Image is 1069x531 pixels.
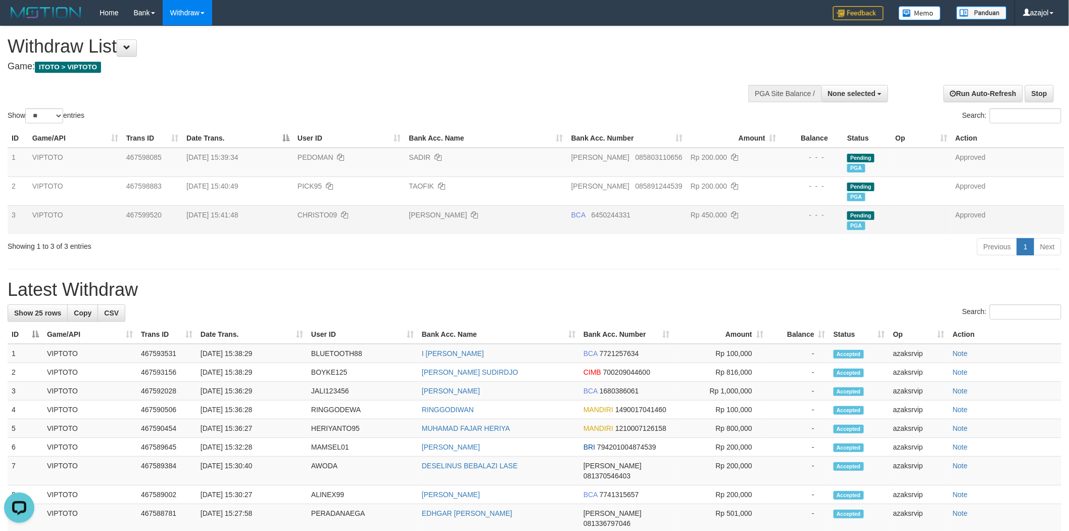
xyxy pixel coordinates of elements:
[990,304,1061,320] input: Search:
[834,444,864,452] span: Accepted
[834,425,864,433] span: Accepted
[673,382,767,401] td: Rp 1,000,000
[137,344,197,363] td: 467593531
[673,457,767,485] td: Rp 200,000
[834,350,864,359] span: Accepted
[767,344,830,363] td: -
[828,90,876,98] span: None selected
[899,6,941,20] img: Button%20Memo.svg
[584,491,598,499] span: BCA
[953,443,968,451] a: Note
[767,363,830,382] td: -
[592,211,631,219] span: Copy 6450244331 to clipboard
[834,510,864,518] span: Accepted
[571,182,629,190] span: [PERSON_NAME]
[977,238,1017,255] a: Previous
[4,4,34,34] button: Open LiveChat chat widget
[74,309,91,317] span: Copy
[307,438,418,457] td: MAMSEL01
[847,211,874,220] span: Pending
[8,237,438,251] div: Showing 1 to 3 of 3 entries
[834,491,864,500] span: Accepted
[8,363,43,382] td: 2
[8,176,28,205] td: 2
[673,325,767,344] th: Amount: activate to sort column ascending
[785,181,839,191] div: - - -
[953,462,968,470] a: Note
[8,382,43,401] td: 3
[834,387,864,396] span: Accepted
[847,164,865,172] span: Marked by azajol
[600,387,639,395] span: Copy 1680386061 to clipboard
[43,419,137,438] td: VIPTOTO
[422,424,510,432] a: MUHAMAD FAJAR HERIYA
[691,153,727,161] span: Rp 200.000
[953,509,968,517] a: Note
[137,363,197,382] td: 467593156
[67,304,98,322] a: Copy
[953,387,968,395] a: Note
[307,382,418,401] td: JALI123456
[137,457,197,485] td: 467589384
[571,211,586,219] span: BCA
[584,472,630,480] span: Copy 081370546403 to clipboard
[28,129,122,148] th: Game/API: activate to sort column ascending
[584,349,598,358] span: BCA
[137,401,197,419] td: 467590506
[847,193,865,201] span: Marked by azajol
[43,363,137,382] td: VIPTOTO
[600,491,639,499] span: Copy 7741315657 to clipboard
[673,344,767,363] td: Rp 100,000
[944,85,1023,102] a: Run Auto-Refresh
[673,485,767,504] td: Rp 200,000
[307,419,418,438] td: HERIYANTO95
[953,424,968,432] a: Note
[949,325,1061,344] th: Action
[307,401,418,419] td: RINGGODEWA
[307,457,418,485] td: AWODA
[14,309,61,317] span: Show 25 rows
[990,108,1061,123] input: Search:
[889,325,949,344] th: Op: activate to sort column ascending
[962,108,1061,123] label: Search:
[584,462,642,470] span: [PERSON_NAME]
[43,401,137,419] td: VIPTOTO
[567,129,687,148] th: Bank Acc. Number: activate to sort column ascending
[767,401,830,419] td: -
[673,419,767,438] td: Rp 800,000
[951,205,1064,234] td: Approved
[603,368,650,376] span: Copy 700209044600 to clipboard
[126,182,162,190] span: 467598883
[104,309,119,317] span: CSV
[422,462,518,470] a: DESELINUS BEBALAZI LASE
[584,406,613,414] span: MANDIRI
[1034,238,1061,255] a: Next
[8,485,43,504] td: 8
[767,419,830,438] td: -
[951,148,1064,177] td: Approved
[8,304,68,322] a: Show 25 rows
[785,210,839,220] div: - - -
[600,349,639,358] span: Copy 7721257634 to clipboard
[847,183,874,191] span: Pending
[28,205,122,234] td: VIPTOTO
[962,304,1061,320] label: Search:
[821,85,889,102] button: None selected
[126,211,162,219] span: 467599520
[847,154,874,162] span: Pending
[889,382,949,401] td: azaksrvip
[767,457,830,485] td: -
[833,6,884,20] img: Feedback.jpg
[636,182,683,190] span: Copy 085891244539 to clipboard
[956,6,1007,20] img: panduan.png
[951,129,1064,148] th: Action
[687,129,781,148] th: Amount: activate to sort column ascending
[28,148,122,177] td: VIPTOTO
[43,457,137,485] td: VIPTOTO
[584,368,601,376] span: CIMB
[579,325,673,344] th: Bank Acc. Number: activate to sort column ascending
[307,344,418,363] td: BLUETOOTH88
[584,387,598,395] span: BCA
[8,205,28,234] td: 3
[197,419,307,438] td: [DATE] 15:36:27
